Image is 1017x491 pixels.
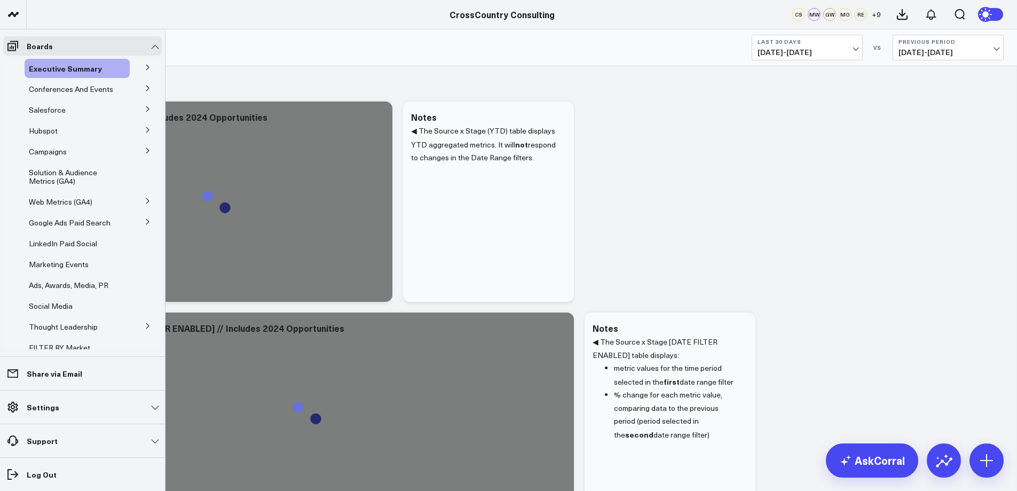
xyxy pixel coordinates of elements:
[898,48,998,57] span: [DATE] - [DATE]
[27,42,53,50] p: Boards
[29,127,58,135] a: Hubspot
[29,85,113,93] a: Conferences And Events
[29,280,108,290] span: Ads, Awards, Media, PR
[625,429,653,440] b: second
[29,323,98,331] a: Thought Leadership
[758,38,857,45] b: Last 30 Days
[29,238,97,248] span: LinkedIn Paid Social
[29,64,102,73] a: Executive Summary
[792,8,805,21] div: CS
[29,217,111,228] span: Google Ads Paid Search
[29,219,111,227] a: Google Ads Paid Search
[758,48,857,57] span: [DATE] - [DATE]
[29,106,66,114] a: Salesforce
[515,139,528,150] b: not
[29,105,66,115] span: Salesforce
[450,9,555,20] a: CrossCountry Consulting
[752,35,863,60] button: Last 30 Days[DATE]-[DATE]
[839,8,852,21] div: MO
[27,369,82,378] p: Share via Email
[3,465,162,484] a: Log Out
[29,167,97,186] span: Solution & Audience Metrics (GA4)
[27,470,57,479] p: Log Out
[868,44,887,51] div: VS
[48,322,344,334] div: Source x Stage [DATE FILTER ENABLED] // Includes 2024 Opportunities
[29,322,98,332] span: Thought Leadership
[29,239,97,248] a: LinkedIn Paid Social
[29,301,73,311] span: Social Media
[823,8,836,21] div: GW
[614,388,739,441] li: % change for each metric value, comparing data to the previous period (period selected in the dat...
[854,8,867,21] div: RE
[29,198,92,206] a: Web Metrics (GA4)
[808,8,821,21] div: MW
[893,35,1004,60] button: Previous Period[DATE]-[DATE]
[29,168,117,185] a: Solution & Audience Metrics (GA4)
[29,260,89,269] a: Marketing Events
[593,336,739,362] p: ◀ The Source x Stage [DATE FILTER ENABLED] table displays:
[614,362,739,388] li: metric values for the time period selected in the date range filter
[898,38,998,45] b: Previous Period
[29,147,67,156] a: Campaigns
[29,281,108,290] a: Ads, Awards, Media, PR
[411,124,566,291] div: ◀ The Source x Stage (YTD) table displays YTD aggregated metrics. It will respond to changes in t...
[411,111,437,123] div: Notes
[27,437,58,445] p: Support
[29,344,120,361] a: FILTER BY Market, Solution, and Tech Partner
[29,84,113,94] span: Conferences And Events
[29,126,58,136] span: Hubspot
[27,403,59,411] p: Settings
[872,11,881,18] span: + 9
[29,302,73,310] a: Social Media
[664,376,680,387] b: first
[593,322,618,334] div: Notes
[29,146,67,157] span: Campaigns
[826,443,918,478] a: AskCorral
[29,63,102,74] span: Executive Summary
[29,342,120,361] span: FILTER BY Market, Solution, and Tech Partner
[870,8,882,21] button: +9
[29,197,92,207] span: Web Metrics (GA4)
[29,259,89,269] span: Marketing Events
